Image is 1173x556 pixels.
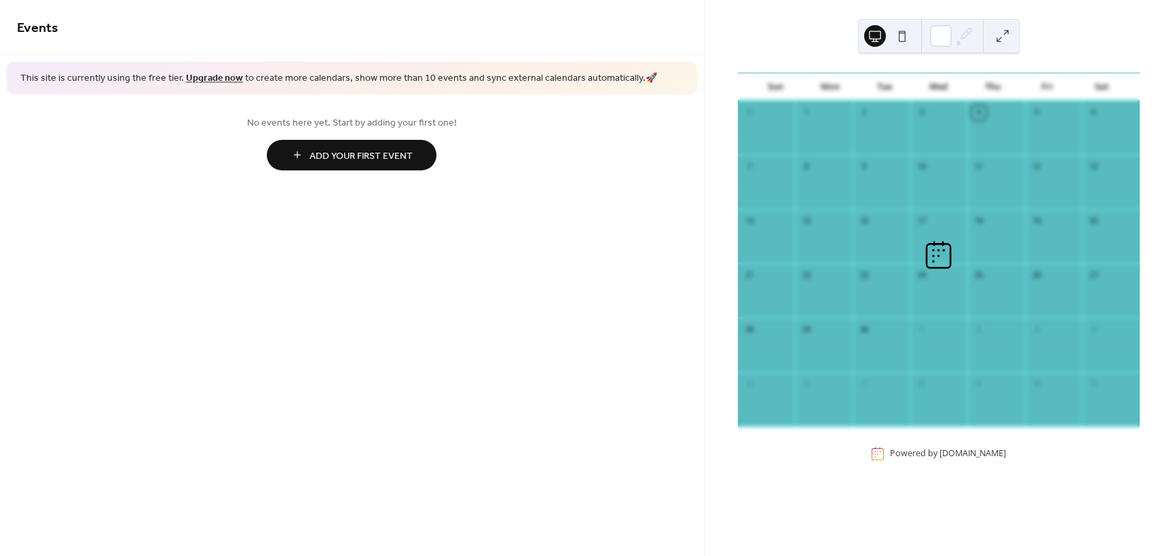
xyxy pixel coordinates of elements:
[742,377,757,392] div: 5
[799,160,814,174] div: 8
[1086,105,1101,120] div: 6
[1029,214,1044,229] div: 19
[914,214,929,229] div: 17
[857,322,872,337] div: 30
[1029,268,1044,283] div: 26
[742,322,757,337] div: 28
[742,214,757,229] div: 14
[914,377,929,392] div: 8
[799,377,814,392] div: 6
[1029,160,1044,174] div: 12
[914,268,929,283] div: 24
[799,268,814,283] div: 22
[17,140,687,170] a: Add Your First Event
[912,73,966,100] div: Wed
[749,73,803,100] div: Sun
[17,115,687,130] span: No events here yet. Start by adding your first one!
[310,149,413,163] span: Add Your First Event
[857,214,872,229] div: 16
[799,105,814,120] div: 1
[914,105,929,120] div: 3
[890,447,1006,459] div: Powered by
[914,322,929,337] div: 1
[186,69,243,88] a: Upgrade now
[20,72,657,86] span: This site is currently using the free tier. to create more calendars, show more than 10 events an...
[857,268,872,283] div: 23
[971,322,986,337] div: 2
[1086,377,1101,392] div: 11
[971,160,986,174] div: 11
[1029,322,1044,337] div: 3
[971,105,986,120] div: 4
[17,15,58,41] span: Events
[267,140,436,170] button: Add Your First Event
[1086,214,1101,229] div: 20
[857,105,872,120] div: 2
[857,73,912,100] div: Tue
[742,105,757,120] div: 31
[803,73,857,100] div: Mon
[857,377,872,392] div: 7
[966,73,1020,100] div: Thu
[914,160,929,174] div: 10
[1020,73,1075,100] div: Fri
[799,214,814,229] div: 15
[857,160,872,174] div: 9
[971,268,986,283] div: 25
[971,214,986,229] div: 18
[1086,160,1101,174] div: 13
[742,160,757,174] div: 7
[971,377,986,392] div: 9
[799,322,814,337] div: 29
[1075,73,1129,100] div: Sat
[1086,268,1101,283] div: 27
[1086,322,1101,337] div: 4
[742,268,757,283] div: 21
[1029,377,1044,392] div: 10
[939,447,1006,459] a: [DOMAIN_NAME]
[1029,105,1044,120] div: 5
